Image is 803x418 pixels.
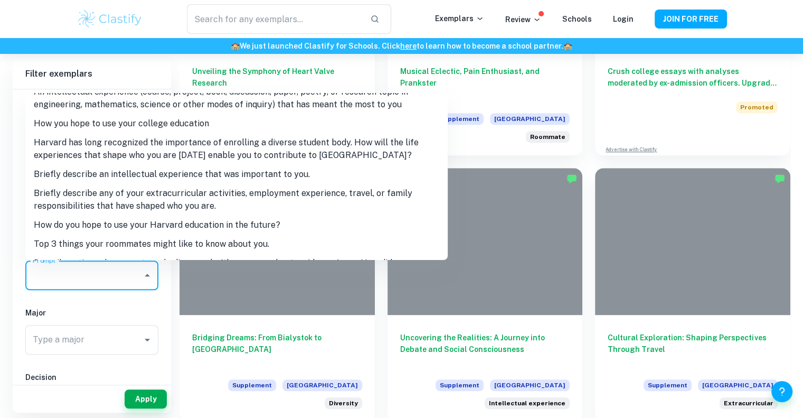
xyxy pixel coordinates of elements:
span: Supplement [436,379,484,391]
a: Login [613,15,634,23]
img: Marked [774,173,785,184]
div: Briefly describe an intellectual experience that was important to you. [485,397,570,409]
a: Schools [562,15,592,23]
li: Harvard has long recognized the importance of enrolling a diverse student body. How will the life... [25,133,448,164]
button: College [101,89,129,115]
span: 🏫 [231,42,240,50]
button: Close [140,268,155,283]
li: Briefly describe any of your extracurricular activities, employment experience, travel, or family... [25,183,448,215]
h6: Filter exemplars [13,59,171,89]
span: Supplement [644,379,692,391]
h6: Unveiling the Symphony of Heart Valve Research [192,66,362,100]
button: Help and Feedback [771,381,792,402]
button: Open [140,332,155,347]
input: Search for any exemplars... [187,4,361,34]
span: 🏫 [563,42,572,50]
div: Harvard has long recognized the importance of enrolling a diverse student body. How will the life... [325,397,362,409]
h6: Uncovering the Realities: A Journey into Debate and Social Consciousness [400,332,570,367]
span: Promoted [736,101,778,113]
h6: Musical Eclectic, Pain Enthusiast, and Prankster [400,66,570,100]
li: How do you hope to use your Harvard education in the future? [25,215,448,234]
div: Top 3 things your roommates might like to know about you. [526,131,570,143]
li: How you hope to use your college education [25,114,448,133]
h6: We just launched Clastify for Schools. Click to learn how to become a school partner. [2,40,801,52]
span: [GEOGRAPHIC_DATA] [490,379,570,391]
span: [GEOGRAPHIC_DATA] [282,379,362,391]
span: Roommate [530,132,565,142]
span: Intellectual experience [489,398,565,408]
h6: Cultural Exploration: Shaping Perspectives Through Travel [608,332,778,367]
button: Apply [125,389,167,408]
li: An intellectual experience (course, project, book, discussion, paper, poetry, or research topic i... [25,82,448,114]
span: [GEOGRAPHIC_DATA] [490,113,570,125]
label: Prompt [33,256,56,265]
li: Briefly describe an intellectual experience that was important to you. [25,164,448,183]
span: Supplement [228,379,276,391]
h6: Bridging Dreams: From Bialystok to [GEOGRAPHIC_DATA] [192,332,362,367]
button: JOIN FOR FREE [655,10,727,29]
a: here [400,42,417,50]
span: Supplement [436,113,484,125]
img: Marked [566,173,577,184]
li: Top 3 things your roommates might like to know about you. [25,234,448,253]
span: [GEOGRAPHIC_DATA] [698,379,778,391]
div: Briefly describe any of your extracurricular activities, employment experience, travel, or family... [720,397,778,409]
span: Extracurricular [724,398,773,408]
button: IB [54,89,80,115]
h6: Crush college essays with analyses moderated by ex-admission officers. Upgrade now [608,66,778,89]
span: Diversity [329,398,358,408]
p: Review [505,14,541,25]
h6: Major [25,307,158,319]
a: Advertise with Clastify [606,146,657,153]
li: Describe a time when you strongly disagreed with someone about an idea or issue. How did you comm... [25,253,448,285]
div: Filter type choice [54,89,129,115]
img: Clastify logo [77,8,144,30]
p: Exemplars [435,13,484,24]
h6: Decision [25,371,158,383]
